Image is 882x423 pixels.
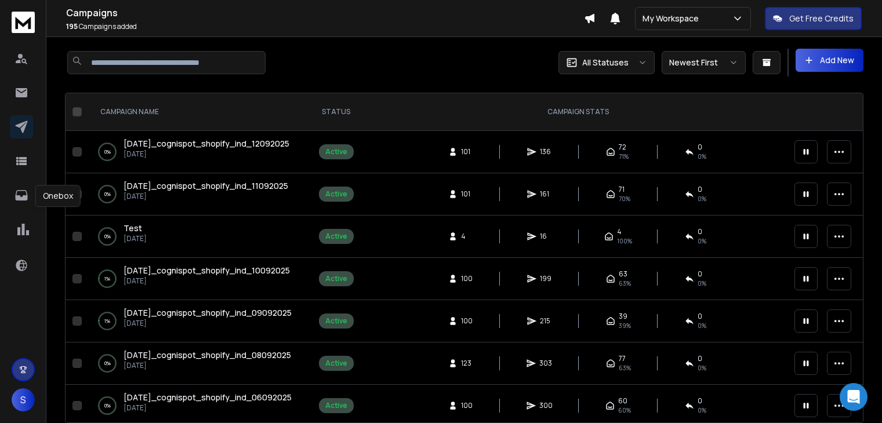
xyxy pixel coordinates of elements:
span: 39 % [619,321,631,330]
p: All Statuses [582,57,629,68]
p: [DATE] [124,361,291,370]
div: Open Intercom Messenger [840,383,868,411]
span: 4 [617,227,622,236]
p: 0 % [104,231,111,242]
a: [DATE]_cognispot_shopify_ind_09092025 [124,307,292,319]
span: 101 [461,147,473,156]
a: [DATE]_cognispot_shopify_ind_12092025 [124,138,289,149]
div: Active [325,189,347,199]
span: 71 [619,185,625,194]
span: 199 [540,274,551,283]
span: 0 % [698,152,706,161]
span: [DATE]_cognispot_shopify_ind_10092025 [124,265,290,276]
button: Get Free Credits [765,7,862,30]
p: [DATE] [124,319,292,328]
span: 100 [461,401,473,410]
span: 303 [539,359,552,368]
th: STATUS [303,93,369,131]
span: 0 % [698,363,706,373]
p: 0 % [104,188,111,200]
a: [DATE]_cognispot_shopify_ind_11092025 [124,180,288,192]
p: 1 % [104,273,110,285]
span: 63 % [619,279,631,288]
button: Newest First [662,51,746,74]
button: S [12,388,35,411]
p: [DATE] [124,403,292,413]
button: Add New [796,49,863,72]
h1: Campaigns [66,6,584,20]
p: Get Free Credits [789,13,854,24]
p: Campaigns added [66,22,584,31]
p: [DATE] [124,192,288,201]
a: [DATE]_cognispot_shopify_ind_10092025 [124,265,290,276]
span: 0 % [698,194,706,203]
span: 0 % [698,321,706,330]
span: 0 [698,227,702,236]
span: 71 % [619,152,629,161]
span: 136 [540,147,551,156]
span: 0 [698,396,702,406]
th: CAMPAIGN STATS [369,93,787,131]
td: 0%Test[DATE] [86,216,303,258]
span: 16 [540,232,551,241]
span: 0 [698,143,702,152]
div: Active [325,232,347,241]
div: Active [325,316,347,326]
td: 0%[DATE]_cognispot_shopify_ind_11092025[DATE] [86,173,303,216]
span: 100 % [617,236,632,246]
span: 39 [619,312,627,321]
span: [DATE]_cognispot_shopify_ind_11092025 [124,180,288,191]
div: Active [325,274,347,283]
p: 1 % [104,315,110,327]
span: 215 [540,316,551,326]
span: [DATE]_cognispot_shopify_ind_09092025 [124,307,292,318]
p: [DATE] [124,149,289,159]
span: 0 [698,269,702,279]
span: 63 % [619,363,631,373]
span: 0 [698,354,702,363]
div: Active [325,359,347,368]
span: 195 [66,21,78,31]
span: 70 % [619,194,630,203]
span: 0 [698,312,702,321]
a: Test [124,223,142,234]
span: 63 [619,269,627,279]
td: 0%[DATE]_cognispot_shopify_ind_08092025[DATE] [86,342,303,385]
span: 72 [619,143,626,152]
span: 161 [540,189,551,199]
span: 0 % [698,279,706,288]
span: 60 % [618,406,631,415]
span: 0 % [698,406,706,415]
td: 0%[DATE]_cognispot_shopify_ind_12092025[DATE] [86,131,303,173]
a: [DATE]_cognispot_shopify_ind_08092025 [124,349,291,361]
p: 0 % [104,358,111,369]
span: 123 [461,359,473,368]
span: 4 [461,232,473,241]
p: 0 % [104,400,111,411]
span: 100 [461,316,473,326]
span: 100 [461,274,473,283]
span: 101 [461,189,473,199]
div: Active [325,401,347,410]
div: Onebox [35,185,81,207]
td: 1%[DATE]_cognispot_shopify_ind_09092025[DATE] [86,300,303,342]
th: CAMPAIGN NAME [86,93,303,131]
span: 300 [539,401,553,410]
span: 0 % [698,236,706,246]
span: [DATE]_cognispot_shopify_ind_12092025 [124,138,289,149]
p: [DATE] [124,276,290,286]
div: Active [325,147,347,156]
a: [DATE]_cognispot_shopify_ind_06092025 [124,392,292,403]
span: 77 [619,354,626,363]
p: 0 % [104,146,111,158]
td: 1%[DATE]_cognispot_shopify_ind_10092025[DATE] [86,258,303,300]
span: 0 [698,185,702,194]
p: [DATE] [124,234,147,243]
img: logo [12,12,35,33]
p: My Workspace [643,13,703,24]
